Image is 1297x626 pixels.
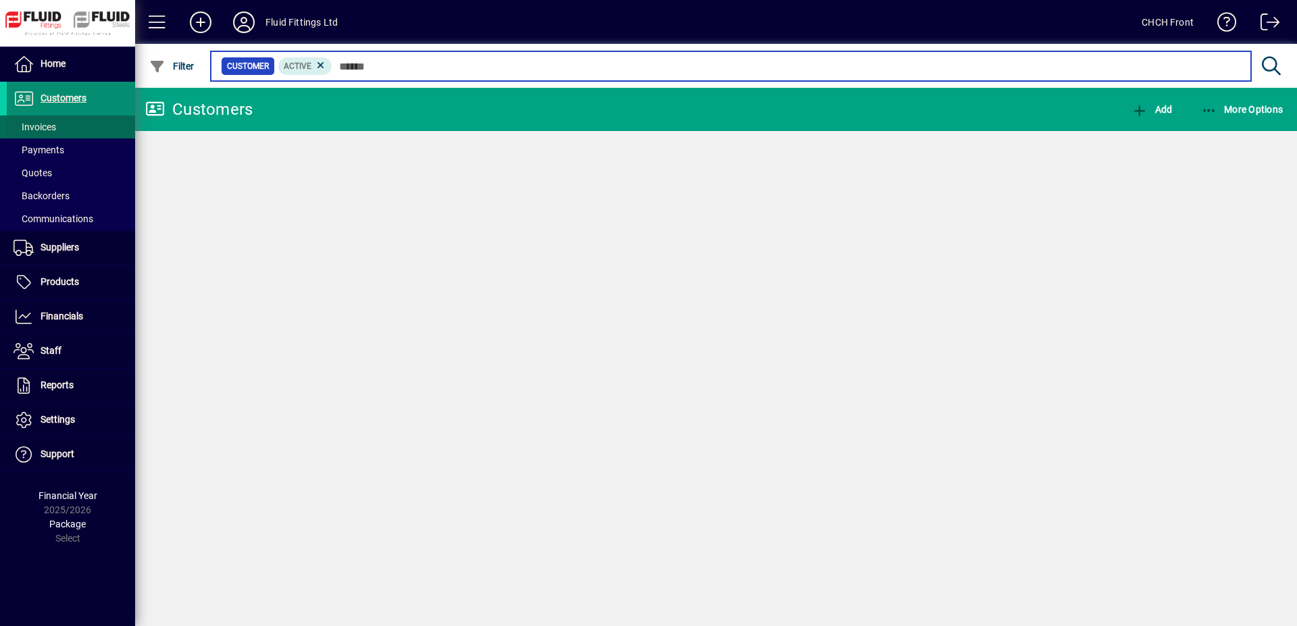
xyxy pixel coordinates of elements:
[14,213,93,224] span: Communications
[149,61,195,72] span: Filter
[41,414,75,425] span: Settings
[1250,3,1280,47] a: Logout
[14,122,56,132] span: Invoices
[227,59,269,73] span: Customer
[145,99,253,120] div: Customers
[7,231,135,265] a: Suppliers
[41,58,66,69] span: Home
[14,167,52,178] span: Quotes
[222,10,265,34] button: Profile
[39,490,97,501] span: Financial Year
[179,10,222,34] button: Add
[7,47,135,81] a: Home
[284,61,311,71] span: Active
[1198,97,1287,122] button: More Options
[41,448,74,459] span: Support
[14,145,64,155] span: Payments
[41,311,83,321] span: Financials
[1207,3,1237,47] a: Knowledge Base
[1131,104,1172,115] span: Add
[41,380,74,390] span: Reports
[146,54,198,78] button: Filter
[265,11,338,33] div: Fluid Fittings Ltd
[41,242,79,253] span: Suppliers
[14,190,70,201] span: Backorders
[278,57,332,75] mat-chip: Activation Status: Active
[41,93,86,103] span: Customers
[7,184,135,207] a: Backorders
[1128,97,1175,122] button: Add
[1201,104,1283,115] span: More Options
[7,438,135,471] a: Support
[7,138,135,161] a: Payments
[7,334,135,368] a: Staff
[41,345,61,356] span: Staff
[41,276,79,287] span: Products
[7,300,135,334] a: Financials
[7,403,135,437] a: Settings
[7,115,135,138] a: Invoices
[7,207,135,230] a: Communications
[49,519,86,529] span: Package
[7,265,135,299] a: Products
[7,369,135,402] a: Reports
[7,161,135,184] a: Quotes
[1142,11,1194,33] div: CHCH Front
